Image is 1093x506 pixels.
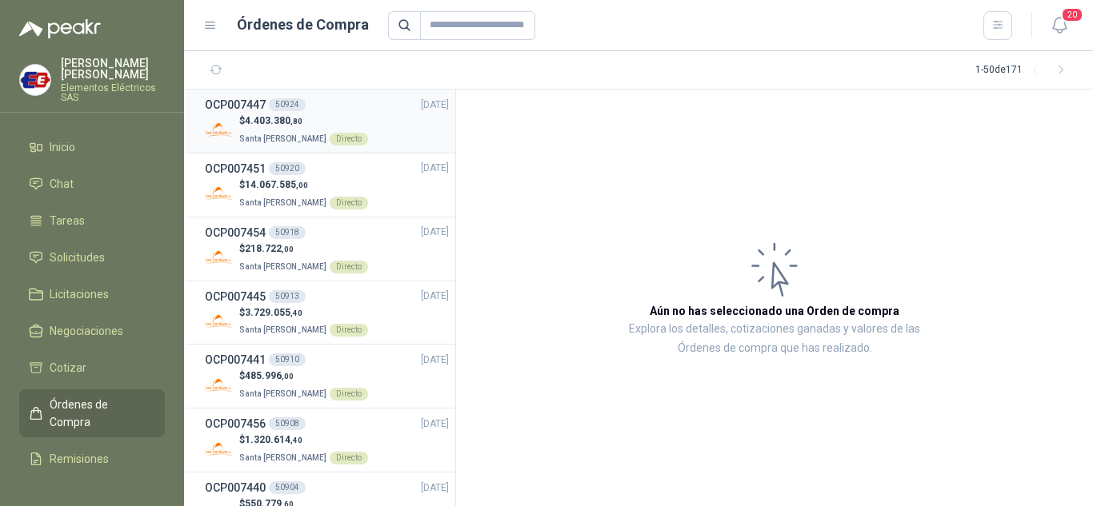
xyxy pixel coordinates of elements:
span: Cotizar [50,359,86,377]
span: [DATE] [421,225,449,240]
span: 14.067.585 [245,179,308,190]
img: Company Logo [205,371,233,399]
span: [DATE] [421,98,449,113]
span: [DATE] [421,416,449,432]
a: Solicitudes [19,242,165,273]
img: Company Logo [205,244,233,272]
div: 50908 [269,417,306,430]
img: Company Logo [20,65,50,95]
span: Santa [PERSON_NAME] [239,134,326,143]
p: $ [239,432,368,448]
div: Directo [330,452,368,464]
span: ,40 [290,309,302,317]
h3: OCP007440 [205,479,266,496]
h1: Órdenes de Compra [237,14,369,36]
p: $ [239,177,368,193]
h3: Aún no has seleccionado una Orden de compra [650,302,899,320]
span: Licitaciones [50,285,109,303]
div: Directo [330,261,368,273]
img: Logo peakr [19,19,101,38]
span: Santa [PERSON_NAME] [239,198,326,207]
span: ,00 [282,372,294,380]
span: ,80 [290,117,302,126]
span: ,00 [282,245,294,253]
a: OCP00745450918[DATE] Company Logo$218.722,00Santa [PERSON_NAME]Directo [205,224,449,274]
span: Negociaciones [50,322,123,340]
a: Remisiones [19,444,165,474]
span: Tareas [50,212,85,229]
div: 50920 [269,162,306,175]
div: 50910 [269,353,306,366]
p: Elementos Eléctricos SAS [61,83,165,102]
span: [DATE] [421,353,449,368]
span: Órdenes de Compra [50,396,150,431]
span: 3.729.055 [245,307,302,318]
img: Company Logo [205,116,233,144]
span: [DATE] [421,480,449,496]
h3: OCP007451 [205,160,266,177]
span: 1.320.614 [245,434,302,445]
button: 20 [1045,11,1074,40]
p: Explora los detalles, cotizaciones ganadas y valores de las Órdenes de compra que has realizado. [616,320,933,358]
div: 50924 [269,98,306,111]
p: $ [239,305,368,321]
span: 20 [1061,7,1083,22]
div: Directo [330,324,368,337]
h3: OCP007441 [205,351,266,369]
a: Tareas [19,205,165,236]
a: Órdenes de Compra [19,389,165,437]
span: Inicio [50,138,75,156]
img: Company Logo [205,307,233,335]
div: Directo [330,197,368,209]
span: Santa [PERSON_NAME] [239,389,326,398]
a: Licitaciones [19,279,165,309]
a: Inicio [19,132,165,162]
h3: OCP007445 [205,288,266,305]
h3: OCP007447 [205,96,266,114]
span: 218.722 [245,243,294,254]
p: $ [239,241,368,257]
a: Chat [19,169,165,199]
img: Company Logo [205,180,233,208]
div: Directo [330,133,368,145]
span: [DATE] [421,289,449,304]
span: ,40 [290,436,302,444]
div: Directo [330,388,368,400]
p: $ [239,369,368,384]
img: Company Logo [205,435,233,463]
span: [DATE] [421,161,449,176]
span: Solicitudes [50,249,105,266]
a: OCP00744150910[DATE] Company Logo$485.996,00Santa [PERSON_NAME]Directo [205,351,449,401]
a: Cotizar [19,353,165,383]
span: Santa [PERSON_NAME] [239,262,326,271]
span: Remisiones [50,450,109,468]
div: 50913 [269,290,306,303]
a: OCP00745150920[DATE] Company Logo$14.067.585,00Santa [PERSON_NAME]Directo [205,160,449,210]
p: [PERSON_NAME] [PERSON_NAME] [61,58,165,80]
span: 485.996 [245,370,294,381]
span: Chat [50,175,74,193]
p: $ [239,114,368,129]
span: 4.403.380 [245,115,302,126]
div: 50918 [269,226,306,239]
a: OCP00745650908[DATE] Company Logo$1.320.614,40Santa [PERSON_NAME]Directo [205,415,449,465]
span: ,00 [296,181,308,189]
a: OCP00744750924[DATE] Company Logo$4.403.380,80Santa [PERSON_NAME]Directo [205,96,449,146]
span: Santa [PERSON_NAME] [239,325,326,334]
h3: OCP007454 [205,224,266,241]
h3: OCP007456 [205,415,266,432]
div: 1 - 50 de 171 [975,58,1074,83]
a: OCP00744550913[DATE] Company Logo$3.729.055,40Santa [PERSON_NAME]Directo [205,288,449,338]
a: Negociaciones [19,316,165,346]
span: Santa [PERSON_NAME] [239,453,326,462]
div: 50904 [269,481,306,494]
